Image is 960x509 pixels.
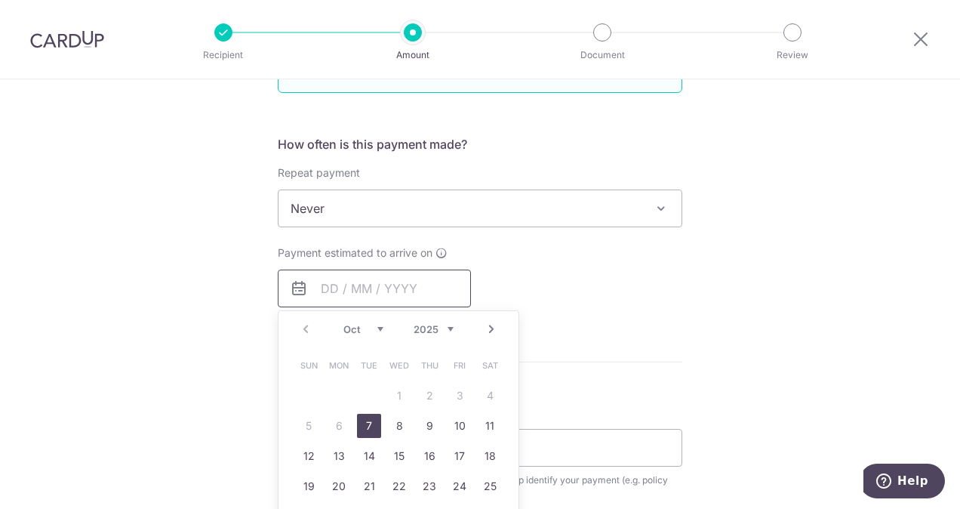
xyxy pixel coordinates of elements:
a: 21 [357,474,381,498]
span: Payment estimated to arrive on [278,245,432,261]
a: 23 [417,474,442,498]
a: 19 [297,474,321,498]
a: 17 [448,444,472,468]
span: Never [278,190,682,227]
a: 20 [327,474,351,498]
p: Review [737,48,848,63]
a: 22 [387,474,411,498]
a: 25 [478,474,502,498]
a: 15 [387,444,411,468]
span: Thursday [417,353,442,378]
h5: How often is this payment made? [278,135,682,153]
input: DD / MM / YYYY [278,270,471,307]
a: 7 [357,414,381,438]
iframe: Opens a widget where you can find more information [863,464,945,501]
p: Recipient [168,48,279,63]
label: Repeat payment [278,165,360,180]
a: 9 [417,414,442,438]
a: 11 [478,414,502,438]
a: 12 [297,444,321,468]
a: 14 [357,444,381,468]
span: Wednesday [387,353,411,378]
p: Amount [357,48,469,63]
span: Monday [327,353,351,378]
a: 24 [448,474,472,498]
img: CardUp [30,30,104,48]
span: Sunday [297,353,321,378]
a: Next [482,320,500,338]
span: Friday [448,353,472,378]
span: Never [278,190,682,227]
a: 13 [327,444,351,468]
span: Tuesday [357,353,381,378]
p: Document [546,48,658,63]
a: 16 [417,444,442,468]
a: 8 [387,414,411,438]
span: Saturday [478,353,502,378]
a: 10 [448,414,472,438]
a: 18 [478,444,502,468]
